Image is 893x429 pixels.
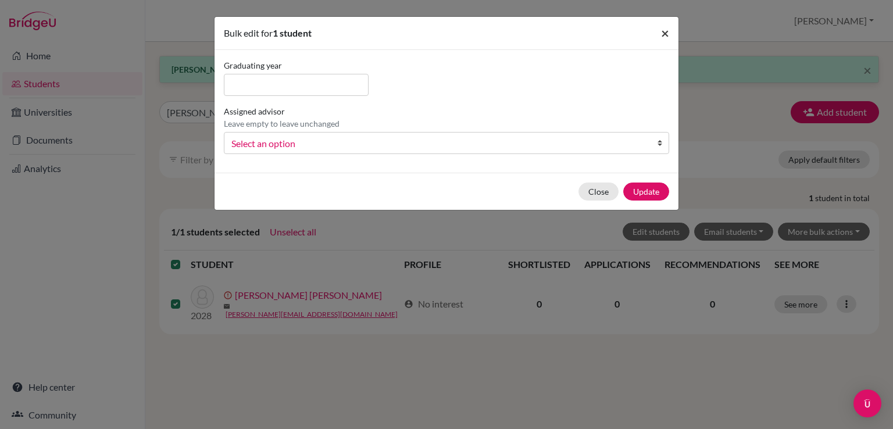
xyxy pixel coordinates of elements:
label: Graduating year [224,59,369,71]
span: × [661,24,669,41]
button: Close [578,183,619,201]
label: Assigned advisor [224,105,340,130]
span: 1 student [273,27,312,38]
button: Close [652,17,678,49]
div: Open Intercom Messenger [853,389,881,417]
span: Select an option [231,136,646,151]
button: Update [623,183,669,201]
p: Leave empty to leave unchanged [224,117,340,130]
span: Bulk edit for [224,27,273,38]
